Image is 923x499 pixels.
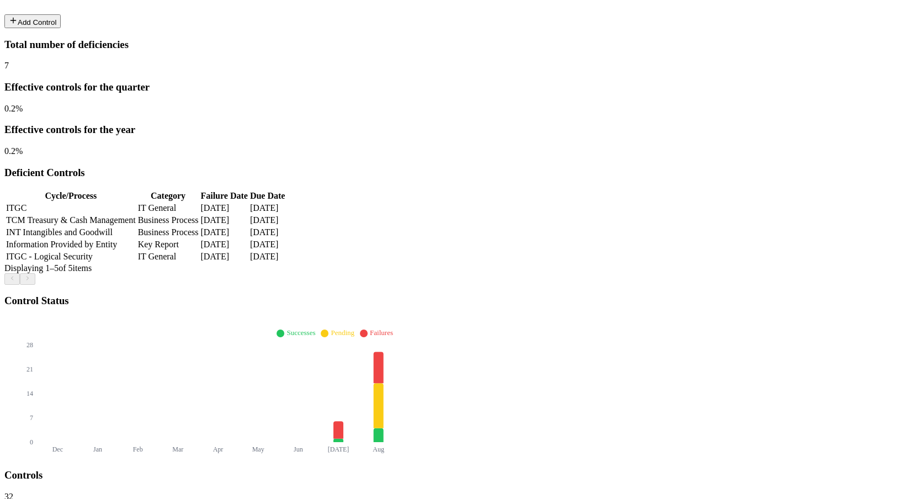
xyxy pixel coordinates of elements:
td: ITGC - Logical Security [6,251,136,262]
tspan: Apr [213,445,224,453]
h3: Control Status [4,295,919,307]
span: Failures [370,328,393,337]
td: [DATE] [200,215,248,226]
td: Information Provided by Entity [6,239,136,250]
td: Business Process [137,227,199,238]
td: [DATE] [250,239,286,250]
span: 7 [4,61,9,70]
button: Add Control [4,14,61,28]
h3: Effective controls for the quarter [4,81,919,93]
tspan: Feb [133,445,143,453]
th: Category [137,190,199,201]
tspan: May [252,445,264,453]
td: [DATE] [250,251,286,262]
td: [DATE] [250,215,286,226]
th: Cycle/Process [6,190,136,201]
tspan: 21 [26,365,33,373]
td: [DATE] [200,251,248,262]
tspan: Jan [93,445,102,453]
td: Key Report [137,239,199,250]
span: 0.2 % [4,146,23,156]
td: ITGC [6,203,136,214]
tspan: 7 [30,414,33,422]
tspan: 14 [26,390,33,397]
td: [DATE] [250,203,286,214]
tspan: Jun [294,445,303,453]
tspan: 0 [30,438,33,446]
th: Failure Date [200,190,248,201]
td: Business Process [137,215,199,226]
h3: Controls [4,469,919,481]
span: Successes [287,328,315,337]
td: [DATE] [200,227,248,238]
tspan: 28 [26,341,33,349]
tspan: Aug [373,445,384,453]
tspan: Mar [172,445,183,453]
button: Previous [4,273,20,285]
span: Pending [331,328,354,337]
td: IT General [137,251,199,262]
td: [DATE] [200,239,248,250]
td: IT General [137,203,199,214]
tspan: [DATE] [328,445,349,453]
td: [DATE] [250,227,286,238]
tspan: Dec [52,445,63,453]
h3: Effective controls for the year [4,124,919,136]
td: TCM Treasury & Cash Management [6,215,136,226]
td: [DATE] [200,203,248,214]
span: 0.2 % [4,104,23,113]
h3: Deficient Controls [4,167,919,179]
h3: Total number of deficiencies [4,39,919,51]
button: Next [20,273,35,285]
td: INT Intangibles and Goodwill [6,227,136,238]
span: Displaying 1– 5 of 5 items [4,263,92,273]
th: Due Date [250,190,286,201]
